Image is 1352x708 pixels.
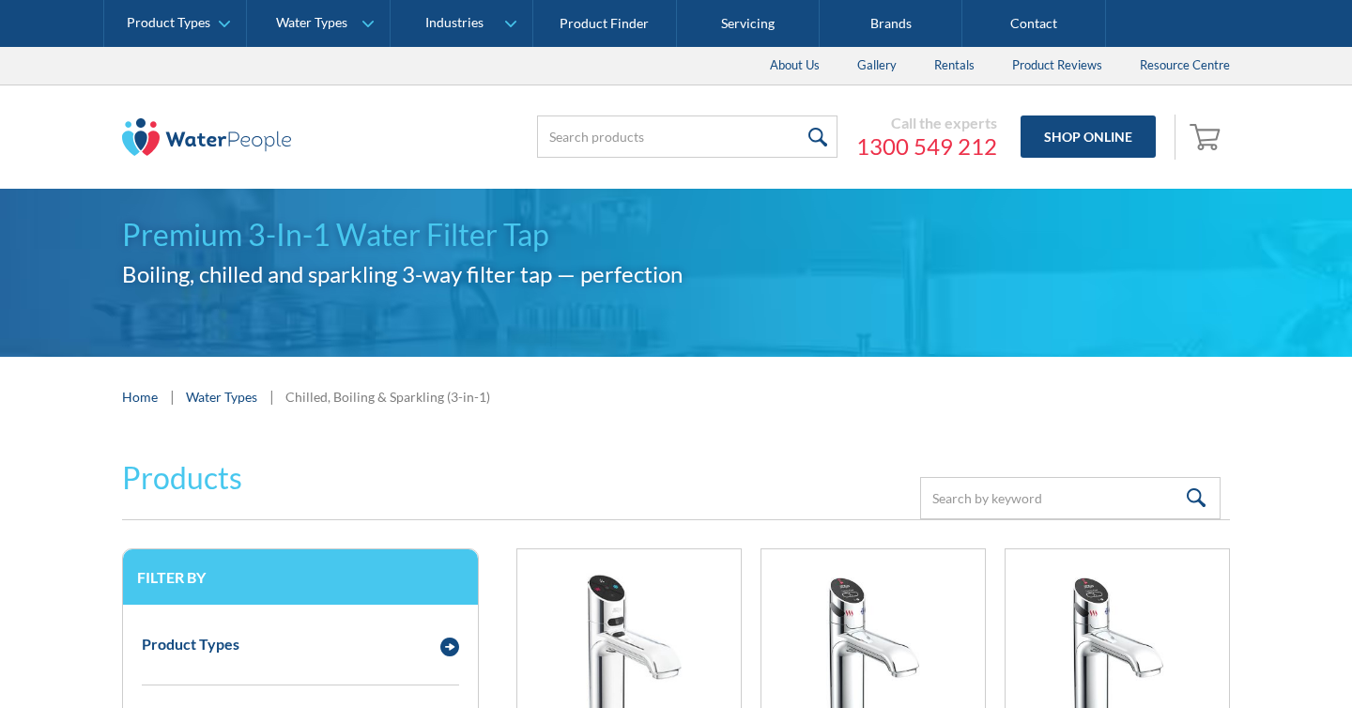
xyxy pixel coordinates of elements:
h1: Premium 3-In-1 Water Filter Tap [122,212,1230,257]
a: Rentals [915,47,993,85]
a: Product Reviews [993,47,1121,85]
a: 1300 549 212 [856,132,997,161]
a: About Us [751,47,838,85]
div: Product Types [127,15,210,31]
a: Water Types [186,387,257,407]
input: Search products [537,115,837,158]
h2: Products [122,455,242,500]
div: Chilled, Boiling & Sparkling (3-in-1) [285,387,490,407]
a: Resource Centre [1121,47,1249,85]
img: The Water People [122,118,291,156]
div: Product Types [142,633,239,655]
a: Open cart [1185,115,1230,160]
h3: Filter by [137,568,464,586]
div: Water Types [276,15,347,31]
a: Home [122,387,158,407]
div: | [267,385,276,408]
h2: Boiling, chilled and sparkling 3-way filter tap — perfection [122,257,1230,291]
div: Industries [425,15,484,31]
div: | [167,385,177,408]
img: shopping cart [1190,121,1225,151]
a: Shop Online [1021,115,1156,158]
input: Search by keyword [920,477,1221,519]
div: Call the experts [856,114,997,132]
a: Gallery [838,47,915,85]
